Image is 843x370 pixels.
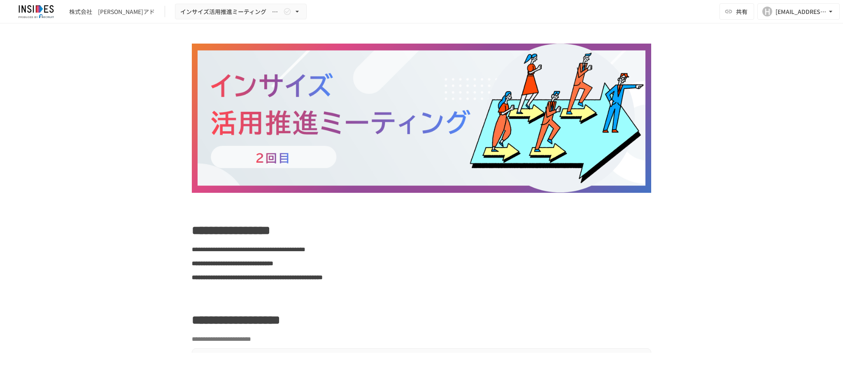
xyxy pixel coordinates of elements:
[775,7,827,17] div: [EMAIL_ADDRESS][DOMAIN_NAME]
[180,7,282,17] span: インサイズ活用推進ミーティング ～2回目～
[757,3,840,20] button: H[EMAIL_ADDRESS][DOMAIN_NAME]
[10,5,63,18] img: JmGSPSkPjKwBq77AtHmwC7bJguQHJlCRQfAXtnx4WuV
[69,7,155,16] div: 株式会社 [PERSON_NAME]アド
[736,7,748,16] span: 共有
[720,3,754,20] button: 共有
[762,7,772,16] div: H
[192,44,651,193] img: NrlE7Ik39OzdkgCBRWB5nJzhj89DwoNqB6ew7CqHDty
[175,4,307,20] button: インサイズ活用推進ミーティング ～2回目～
